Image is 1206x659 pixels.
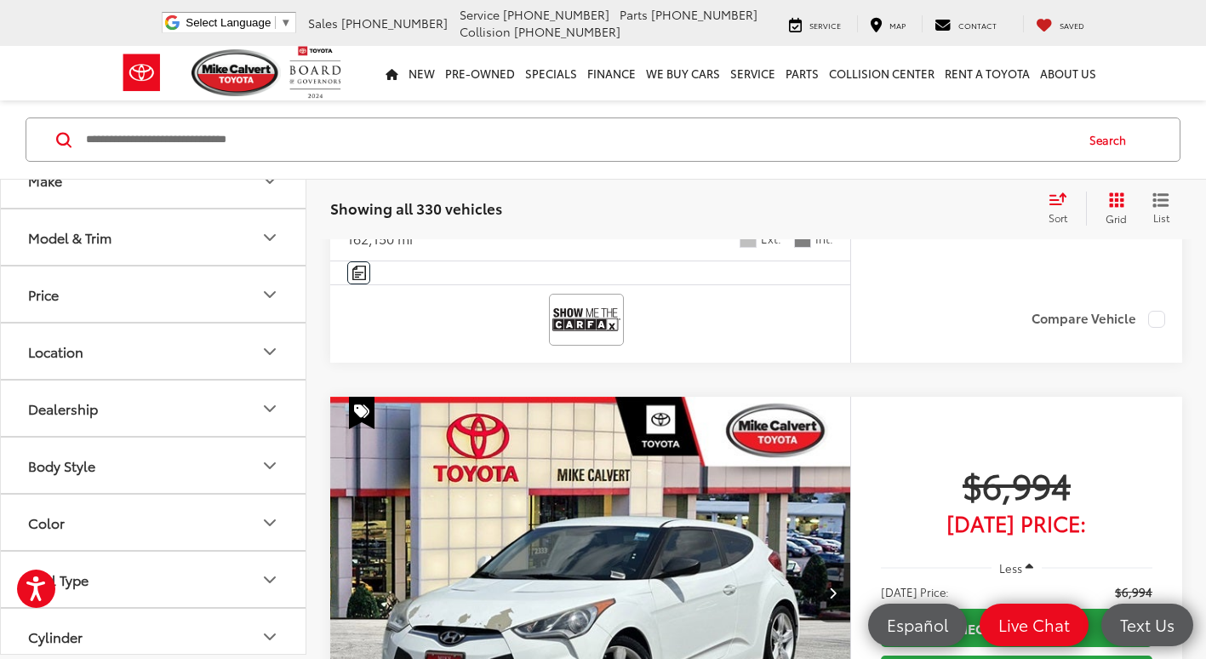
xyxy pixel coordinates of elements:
[260,627,280,647] div: Cylinder
[28,400,98,416] div: Dealership
[503,6,609,23] span: [PHONE_NUMBER]
[725,46,780,100] a: Service
[824,46,940,100] a: Collision Center
[1086,192,1140,226] button: Grid View
[110,45,174,100] img: Toyota
[620,6,648,23] span: Parts
[28,172,62,188] div: Make
[440,46,520,100] a: Pre-Owned
[889,20,906,31] span: Map
[1040,192,1086,226] button: Select sort value
[1,495,307,550] button: ColorColor
[1,152,307,208] button: MakeMake
[330,198,502,218] span: Showing all 330 vehicles
[1115,583,1152,600] span: $6,994
[881,583,949,600] span: [DATE] Price:
[349,397,374,429] span: Special
[280,16,291,29] span: ▼
[940,46,1035,100] a: Rent a Toyota
[1,381,307,436] button: DealershipDealership
[878,614,957,635] span: Español
[816,563,850,622] button: Next image
[28,229,111,245] div: Model & Trim
[1023,15,1097,32] a: My Saved Vehicles
[990,614,1078,635] span: Live Chat
[809,20,841,31] span: Service
[28,457,95,473] div: Body Style
[776,15,854,32] a: Service
[1060,20,1084,31] span: Saved
[186,16,271,29] span: Select Language
[582,46,641,100] a: Finance
[922,15,1009,32] a: Contact
[260,456,280,476] div: Body Style
[380,46,403,100] a: Home
[1101,604,1193,646] a: Text Us
[28,286,59,302] div: Price
[352,266,366,280] img: Comments
[980,604,1089,646] a: Live Chat
[1,266,307,322] button: PricePrice
[999,560,1022,576] span: Less
[28,571,89,587] div: Fuel Type
[857,15,918,32] a: Map
[308,14,338,32] span: Sales
[868,604,967,646] a: Español
[186,16,291,29] a: Select Language​
[260,341,280,362] div: Location
[260,570,280,590] div: Fuel Type
[520,46,582,100] a: Specials
[1,324,307,379] button: LocationLocation
[1,552,307,607] button: Fuel TypeFuel Type
[28,628,83,645] div: Cylinder
[403,46,440,100] a: New
[1035,46,1101,100] a: About Us
[1,438,307,493] button: Body StyleBody Style
[347,261,370,284] button: Comments
[341,14,448,32] span: [PHONE_NUMBER]
[1112,614,1183,635] span: Text Us
[28,343,83,359] div: Location
[84,119,1073,160] input: Search by Make, Model, or Keyword
[1073,118,1151,161] button: Search
[460,6,500,23] span: Service
[514,23,620,40] span: [PHONE_NUMBER]
[260,513,280,533] div: Color
[260,398,280,419] div: Dealership
[260,170,280,191] div: Make
[641,46,725,100] a: WE BUY CARS
[1152,210,1169,225] span: List
[881,463,1152,506] span: $6,994
[958,20,997,31] span: Contact
[1049,210,1067,225] span: Sort
[552,297,620,342] img: View CARFAX report
[460,23,511,40] span: Collision
[1,209,307,265] button: Model & TrimModel & Trim
[260,227,280,248] div: Model & Trim
[28,514,65,530] div: Color
[780,46,824,100] a: Parts
[260,284,280,305] div: Price
[881,514,1152,531] span: [DATE] Price:
[651,6,757,23] span: [PHONE_NUMBER]
[1032,311,1165,328] label: Compare Vehicle
[992,553,1043,583] button: Less
[1106,211,1127,226] span: Grid
[1140,192,1182,226] button: List View
[191,49,282,96] img: Mike Calvert Toyota
[275,16,276,29] span: ​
